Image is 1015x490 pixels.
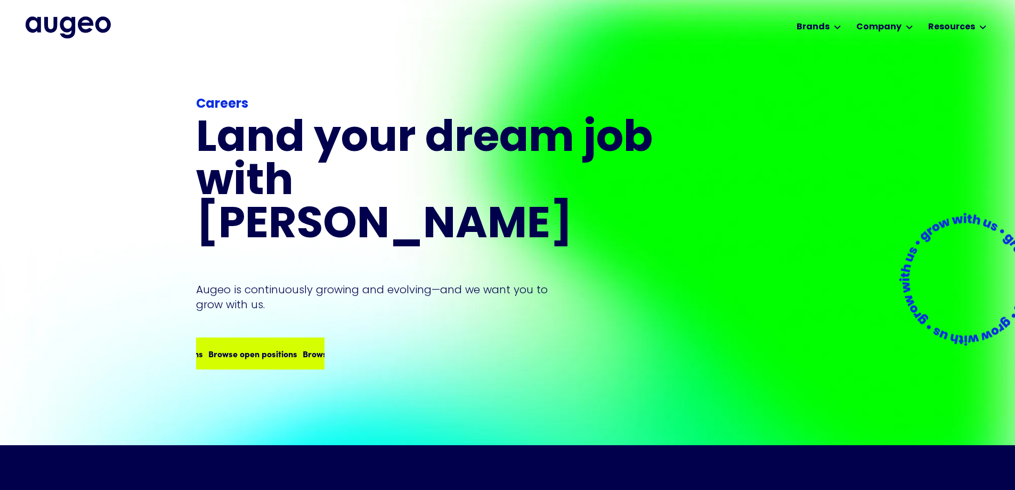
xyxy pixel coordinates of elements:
strong: Careers [196,98,248,111]
p: Augeo is continuously growing and evolving—and we want you to grow with us. [196,282,563,312]
div: Resources [928,21,975,34]
a: home [26,17,111,38]
div: Browse open positions [208,347,297,360]
div: Brands [797,21,830,34]
h1: Land your dream job﻿ with [PERSON_NAME] [196,118,656,248]
div: Company [856,21,902,34]
img: Augeo's full logo in midnight blue. [26,17,111,38]
a: Browse open positionsBrowse open positionsBrowse open positions [196,338,324,369]
div: Browse open positions [303,347,392,360]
